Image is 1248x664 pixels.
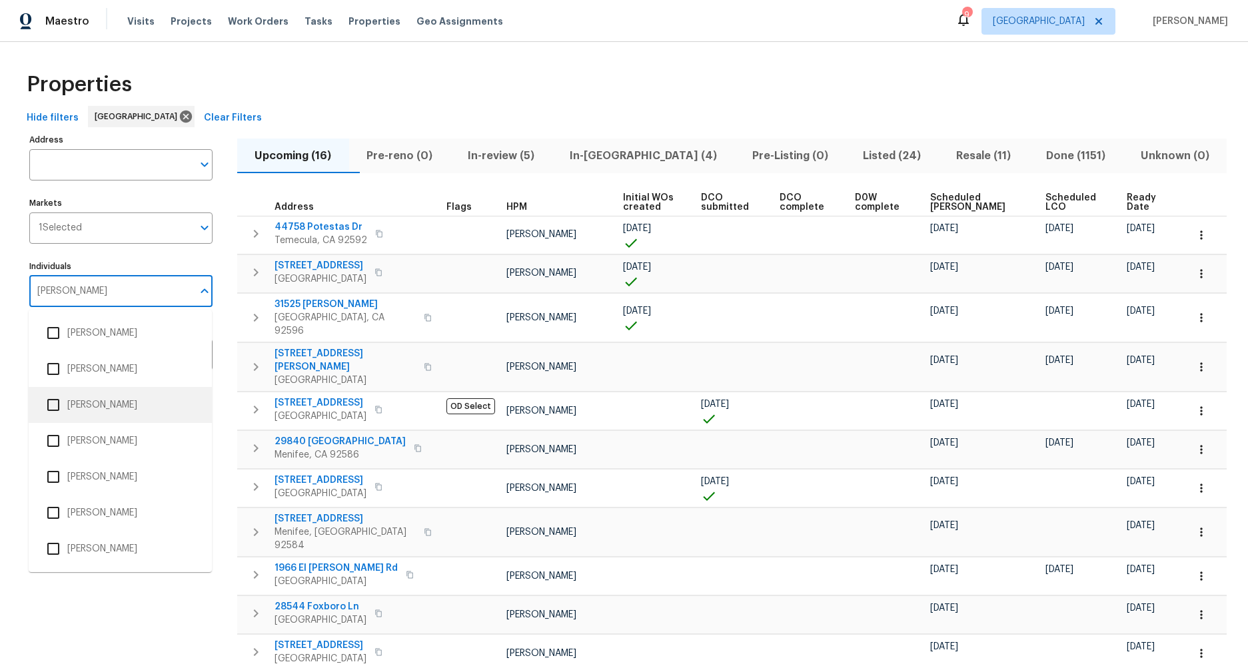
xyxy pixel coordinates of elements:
[45,15,89,28] span: Maestro
[275,374,416,387] span: [GEOGRAPHIC_DATA]
[275,474,366,487] span: [STREET_ADDRESS]
[275,512,416,525] span: [STREET_ADDRESS]
[623,262,651,272] span: [DATE]
[1045,224,1073,233] span: [DATE]
[1127,400,1155,409] span: [DATE]
[39,535,201,563] li: [PERSON_NAME]
[39,463,201,491] li: [PERSON_NAME]
[204,110,262,127] span: Clear Filters
[29,136,213,144] label: Address
[506,484,576,493] span: [PERSON_NAME]
[1127,224,1155,233] span: [DATE]
[506,202,527,212] span: HPM
[195,218,214,237] button: Open
[27,78,132,91] span: Properties
[275,561,398,575] span: 1966 El [PERSON_NAME] Rd
[930,603,958,613] span: [DATE]
[446,202,472,212] span: Flags
[930,477,958,486] span: [DATE]
[506,268,576,278] span: [PERSON_NAME]
[88,106,195,127] div: [GEOGRAPHIC_DATA]
[506,445,576,454] span: [PERSON_NAME]
[171,15,212,28] span: Projects
[228,15,289,28] span: Work Orders
[1127,306,1155,316] span: [DATE]
[245,147,341,165] span: Upcoming (16)
[275,487,366,500] span: [GEOGRAPHIC_DATA]
[458,147,544,165] span: In-review (5)
[275,202,314,212] span: Address
[930,400,958,409] span: [DATE]
[275,575,398,588] span: [GEOGRAPHIC_DATA]
[275,613,366,627] span: [GEOGRAPHIC_DATA]
[930,306,958,316] span: [DATE]
[623,224,651,233] span: [DATE]
[29,262,213,270] label: Individuals
[39,499,201,527] li: [PERSON_NAME]
[29,199,213,207] label: Markets
[275,311,416,338] span: [GEOGRAPHIC_DATA], CA 92596
[1131,147,1219,165] span: Unknown (0)
[930,356,958,365] span: [DATE]
[1127,477,1155,486] span: [DATE]
[1045,565,1073,574] span: [DATE]
[1045,356,1073,365] span: [DATE]
[506,230,576,239] span: [PERSON_NAME]
[275,298,416,311] span: 31525 [PERSON_NAME]
[560,147,726,165] span: In-[GEOGRAPHIC_DATA] (4)
[1127,262,1155,272] span: [DATE]
[195,282,214,300] button: Close
[275,347,416,374] span: [STREET_ADDRESS][PERSON_NAME]
[701,477,729,486] span: [DATE]
[701,400,729,409] span: [DATE]
[199,106,267,131] button: Clear Filters
[855,193,908,212] span: D0W complete
[1127,438,1155,448] span: [DATE]
[930,262,958,272] span: [DATE]
[1045,438,1073,448] span: [DATE]
[275,435,406,448] span: 29840 [GEOGRAPHIC_DATA]
[275,448,406,462] span: Menifee, CA 92586
[446,398,495,414] span: OD Select
[275,272,366,286] span: [GEOGRAPHIC_DATA]
[623,193,678,212] span: Initial WOs created
[930,642,958,651] span: [DATE]
[930,438,958,448] span: [DATE]
[39,355,201,383] li: [PERSON_NAME]
[742,147,838,165] span: Pre-Listing (0)
[39,427,201,455] li: [PERSON_NAME]
[701,193,757,212] span: DCO submitted
[1127,521,1155,530] span: [DATE]
[506,649,576,658] span: [PERSON_NAME]
[1036,147,1115,165] span: Done (1151)
[39,222,82,234] span: 1 Selected
[947,147,1021,165] span: Resale (11)
[506,406,576,416] span: [PERSON_NAME]
[854,147,931,165] span: Listed (24)
[1127,565,1155,574] span: [DATE]
[623,306,651,316] span: [DATE]
[993,15,1085,28] span: [GEOGRAPHIC_DATA]
[930,224,958,233] span: [DATE]
[1127,356,1155,365] span: [DATE]
[1127,193,1164,212] span: Ready Date
[27,110,79,127] span: Hide filters
[506,610,576,619] span: [PERSON_NAME]
[305,17,332,26] span: Tasks
[1045,306,1073,316] span: [DATE]
[275,259,366,272] span: [STREET_ADDRESS]
[930,521,958,530] span: [DATE]
[195,155,214,174] button: Open
[930,193,1023,212] span: Scheduled [PERSON_NAME]
[275,525,416,552] span: Menifee, [GEOGRAPHIC_DATA] 92584
[1127,642,1155,651] span: [DATE]
[275,410,366,423] span: [GEOGRAPHIC_DATA]
[127,15,155,28] span: Visits
[95,110,183,123] span: [GEOGRAPHIC_DATA]
[348,15,400,28] span: Properties
[1045,193,1103,212] span: Scheduled LCO
[357,147,442,165] span: Pre-reno (0)
[39,391,201,419] li: [PERSON_NAME]
[275,234,367,247] span: Temecula, CA 92592
[275,600,366,613] span: 28544 Foxboro Ln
